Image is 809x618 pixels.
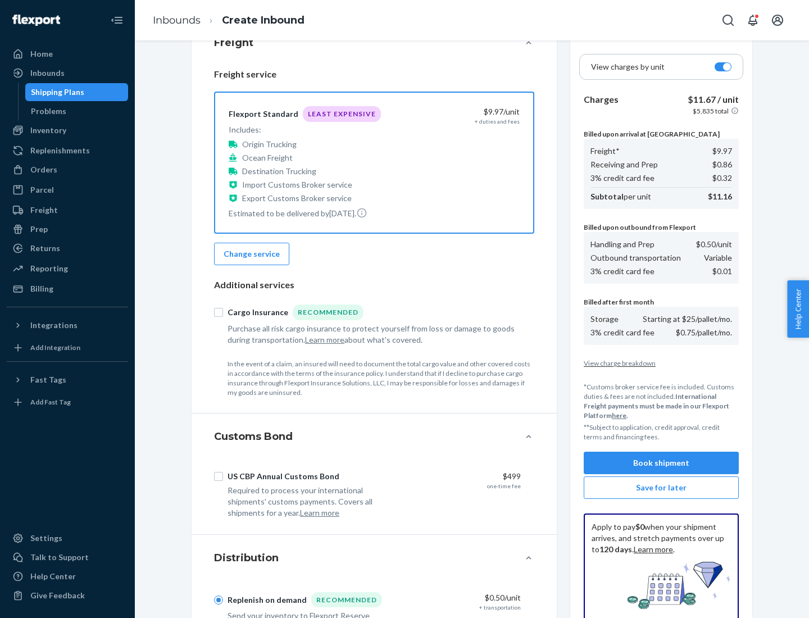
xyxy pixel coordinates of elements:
[12,15,60,26] img: Flexport logo
[293,305,363,320] div: Recommended
[584,222,739,232] p: Billed upon outbound from Flexport
[30,263,68,274] div: Reporting
[584,94,619,104] b: Charges
[30,571,76,582] div: Help Center
[584,452,739,474] button: Book shipment
[487,482,521,490] div: one-time fee
[30,205,58,216] div: Freight
[228,307,288,318] div: Cargo Insurance
[696,239,732,250] p: $0.50 /unit
[403,106,520,117] div: $9.97 /unit
[106,9,128,31] button: Close Navigation
[242,193,352,204] p: Export Customs Broker service
[584,422,739,442] p: **Subject to application, credit approval, credit terms and financing fees.
[590,146,620,157] p: Freight*
[228,323,521,346] div: Purchase all risk cargo insurance to protect yourself from loss or damage to goods during transpo...
[228,594,307,606] div: Replenish on demand
[612,411,626,420] a: here
[30,48,53,60] div: Home
[7,260,128,278] a: Reporting
[214,279,534,292] p: Additional services
[7,393,128,411] a: Add Fast Tag
[7,371,128,389] button: Fast Tags
[214,429,293,444] h4: Customs Bond
[590,327,655,338] p: 3% credit card fee
[742,9,764,31] button: Open notifications
[30,343,80,352] div: Add Integration
[704,252,732,263] p: Variable
[7,239,128,257] a: Returns
[214,35,253,50] h4: Freight
[7,64,128,82] a: Inbounds
[479,603,521,611] div: + transportation
[7,529,128,547] a: Settings
[303,106,381,121] div: Least Expensive
[712,172,732,184] p: $0.32
[591,61,665,72] p: View charges by unit
[590,239,655,250] p: Handling and Prep
[712,146,732,157] p: $9.97
[30,397,71,407] div: Add Fast Tag
[242,179,352,190] p: Import Customs Broker service
[7,181,128,199] a: Parcel
[300,507,339,519] button: Learn more
[30,224,48,235] div: Prep
[404,471,521,482] div: $499
[7,220,128,238] a: Prep
[708,191,732,202] p: $11.16
[25,83,129,101] a: Shipping Plans
[590,192,624,201] b: Subtotal
[7,567,128,585] a: Help Center
[214,243,289,265] button: Change service
[590,191,651,202] p: per unit
[30,184,54,196] div: Parcel
[7,548,128,566] a: Talk to Support
[214,308,223,317] input: Cargo InsuranceRecommended
[590,252,681,263] p: Outbound transportation
[676,327,732,338] p: $0.75/pallet/mo.
[214,472,223,481] input: US CBP Annual Customs Bond
[30,67,65,79] div: Inbounds
[717,9,739,31] button: Open Search Box
[229,124,381,135] p: Includes:
[31,87,84,98] div: Shipping Plans
[30,125,66,136] div: Inventory
[30,320,78,331] div: Integrations
[592,521,731,555] p: Apply to pay when your shipment arrives, and stretch payments over up to . .
[214,596,223,605] input: Replenish on demandRecommended
[229,108,298,120] div: Flexport Standard
[7,142,128,160] a: Replenishments
[693,106,729,116] p: $5,835 total
[7,161,128,179] a: Orders
[584,382,739,421] p: *Customs broker service fee is included. Customs duties & fees are not included.
[584,129,739,139] p: Billed upon arrival at [GEOGRAPHIC_DATA]
[242,152,293,163] p: Ocean Freight
[228,471,339,482] div: US CBP Annual Customs Bond
[311,592,382,607] div: Recommended
[635,522,644,531] b: $0
[7,587,128,605] button: Give Feedback
[30,145,90,156] div: Replenishments
[584,358,739,368] button: View charge breakdown
[25,102,129,120] a: Problems
[7,121,128,139] a: Inventory
[242,139,297,150] p: Origin Trucking
[584,392,729,420] b: International Freight payments must be made in our Flexport Platform .
[712,159,732,170] p: $0.86
[30,374,66,385] div: Fast Tags
[242,166,316,177] p: Destination Trucking
[634,544,673,554] a: Learn more
[30,243,60,254] div: Returns
[787,280,809,338] button: Help Center
[688,93,739,106] p: $11.67 / unit
[228,359,534,398] p: In the event of a claim, an insured will need to document the total cargo value and other covered...
[590,172,655,184] p: 3% credit card fee
[228,485,395,519] div: Required to process your international shipments' customs payments. Covers all shipments for a year.
[766,9,789,31] button: Open account menu
[7,201,128,219] a: Freight
[7,280,128,298] a: Billing
[7,316,128,334] button: Integrations
[222,14,304,26] a: Create Inbound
